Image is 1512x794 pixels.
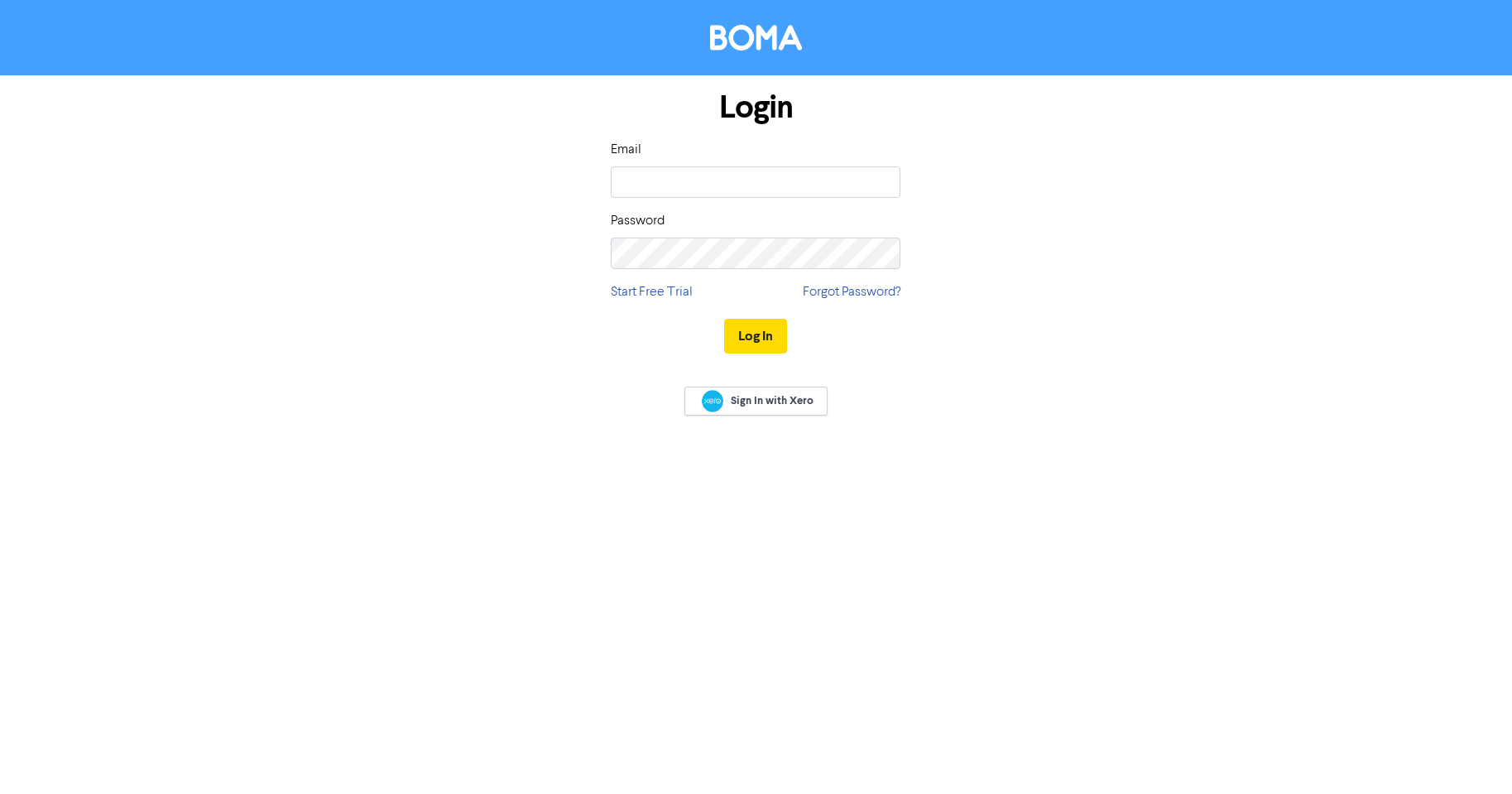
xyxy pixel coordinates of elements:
[803,282,900,302] a: Forgot Password?
[684,387,827,416] a: Sign In with Xero
[710,25,802,51] img: BOMA Logo
[611,89,900,127] h1: Login
[611,211,665,231] label: Password
[611,282,693,302] a: Start Free Trial
[731,393,814,408] span: Sign In with Xero
[724,319,787,354] button: Log In
[702,390,723,412] img: Xero logo
[611,140,641,160] label: Email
